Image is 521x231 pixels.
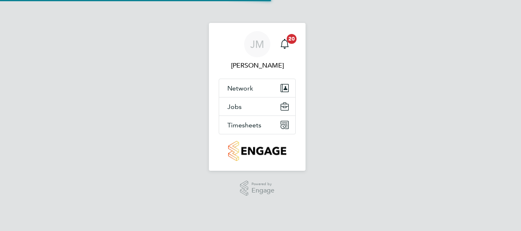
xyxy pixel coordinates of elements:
span: Timesheets [227,121,261,129]
a: Powered byEngage [240,181,275,196]
span: JM [250,39,264,50]
span: 20 [287,34,297,44]
span: Jobs [227,103,242,111]
a: JM[PERSON_NAME] [219,31,296,70]
span: Engage [251,187,274,194]
span: Network [227,84,253,92]
a: 20 [276,31,293,57]
button: Network [219,79,295,97]
button: Timesheets [219,116,295,134]
a: Go to home page [219,141,296,161]
button: Jobs [219,97,295,115]
span: John McDermott [219,61,296,70]
nav: Main navigation [209,23,306,171]
img: countryside-properties-logo-retina.png [228,141,286,161]
span: Powered by [251,181,274,188]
